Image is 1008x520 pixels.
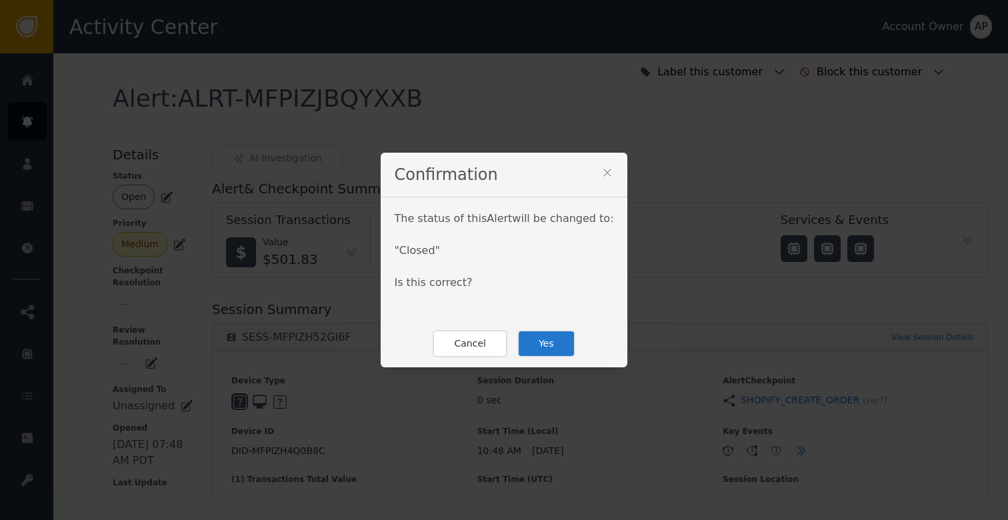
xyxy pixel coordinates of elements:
[394,244,439,257] span: " Closed "
[381,153,627,197] div: Confirmation
[394,276,472,289] span: Is this correct?
[517,330,575,357] button: Yes
[433,330,507,357] button: Cancel
[394,212,613,225] span: The status of this Alert will be changed to:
